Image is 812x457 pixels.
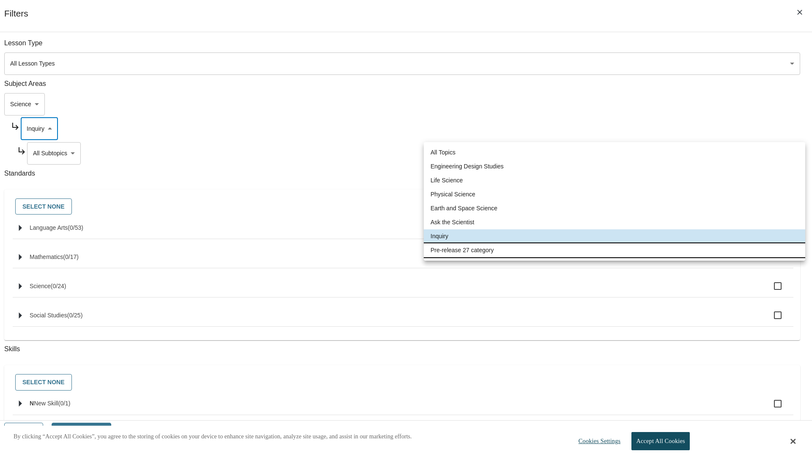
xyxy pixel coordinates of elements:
li: Inquiry [424,229,805,243]
p: By clicking “Accept All Cookies”, you agree to the storing of cookies on your device to enhance s... [14,432,412,441]
li: Pre-release 27 category [424,243,805,257]
button: Cookies Settings [571,432,624,450]
li: Ask the Scientist [424,215,805,229]
li: All Topics [424,146,805,160]
li: Engineering Design Studies [424,160,805,173]
li: Physical Science [424,187,805,201]
button: Accept All Cookies [631,432,689,450]
button: Close [790,438,796,445]
li: Earth and Space Science [424,201,805,215]
li: Life Science [424,173,805,187]
ul: Select a topic [424,142,805,261]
